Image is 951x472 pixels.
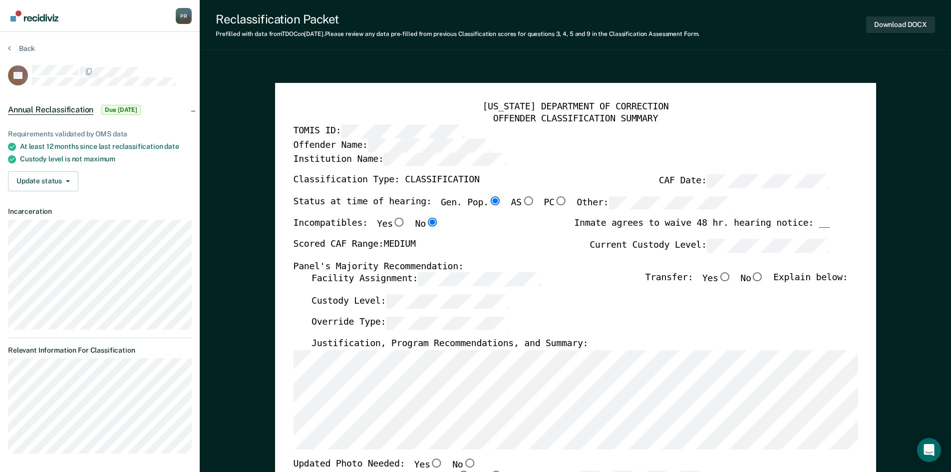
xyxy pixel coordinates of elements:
[8,171,78,191] button: Update status
[414,459,443,472] label: Yes
[430,459,443,468] input: Yes
[341,125,464,139] input: TOMIS ID:
[718,273,731,282] input: Yes
[311,316,509,330] label: Override Type:
[751,273,764,282] input: No
[8,207,192,216] dt: Incarceration
[452,459,476,472] label: No
[917,438,941,462] div: Open Intercom Messenger
[706,239,829,253] input: Current Custody Level:
[386,295,509,309] input: Custody Level:
[293,152,506,166] label: Institution Name:
[293,113,858,125] div: OFFENDER CLASSIFICATION SUMMARY
[488,196,501,205] input: Gen. Pop.
[20,155,192,163] div: Custody level is not
[164,142,179,150] span: date
[84,155,115,163] span: maximum
[706,174,829,188] input: CAF Date:
[383,152,506,166] input: Institution Name:
[293,218,439,239] div: Incompatibles:
[425,218,438,227] input: No
[20,142,192,151] div: At least 12 months since last reclassification
[293,261,829,273] div: Panel's Majority Recommendation:
[609,196,731,210] input: Other:
[554,196,567,205] input: PC
[511,196,535,210] label: AS
[101,105,141,115] span: Due [DATE]
[293,196,731,218] div: Status at time of hearing:
[176,8,192,24] button: Profile dropdown button
[10,10,58,21] img: Recidiviz
[866,16,935,33] button: Download DOCX
[577,196,731,210] label: Other:
[367,139,490,153] input: Offender Name:
[8,130,192,138] div: Requirements validated by OMS data
[293,101,858,113] div: [US_STATE] DEPARTMENT OF CORRECTION
[463,459,476,468] input: No
[311,273,540,287] label: Facility Assignment:
[8,44,35,53] button: Back
[392,218,405,227] input: Yes
[574,218,830,239] div: Inmate agrees to waive 48 hr. hearing notice: __
[440,196,501,210] label: Gen. Pop.
[293,139,491,153] label: Offender Name:
[521,196,534,205] input: AS
[311,295,509,309] label: Custody Level:
[376,218,405,231] label: Yes
[216,12,699,26] div: Reclassification Packet
[386,316,509,330] input: Override Type:
[216,30,699,37] div: Prefilled with data from TDOC on [DATE] . Please review any data pre-filled from previous Classif...
[658,174,829,188] label: CAF Date:
[8,105,93,115] span: Annual Reclassification
[645,273,848,295] div: Transfer: Explain below:
[740,273,764,287] label: No
[418,273,541,287] input: Facility Assignment:
[176,8,192,24] div: P R
[590,239,830,253] label: Current Custody Level:
[293,174,479,188] label: Classification Type: CLASSIFICATION
[293,459,476,472] div: Updated Photo Needed:
[293,125,464,139] label: TOMIS ID:
[8,346,192,355] dt: Relevant Information For Classification
[544,196,568,210] label: PC
[293,239,415,253] label: Scored CAF Range: MEDIUM
[702,273,731,287] label: Yes
[415,218,439,231] label: No
[311,338,588,350] label: Justification, Program Recommendations, and Summary:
